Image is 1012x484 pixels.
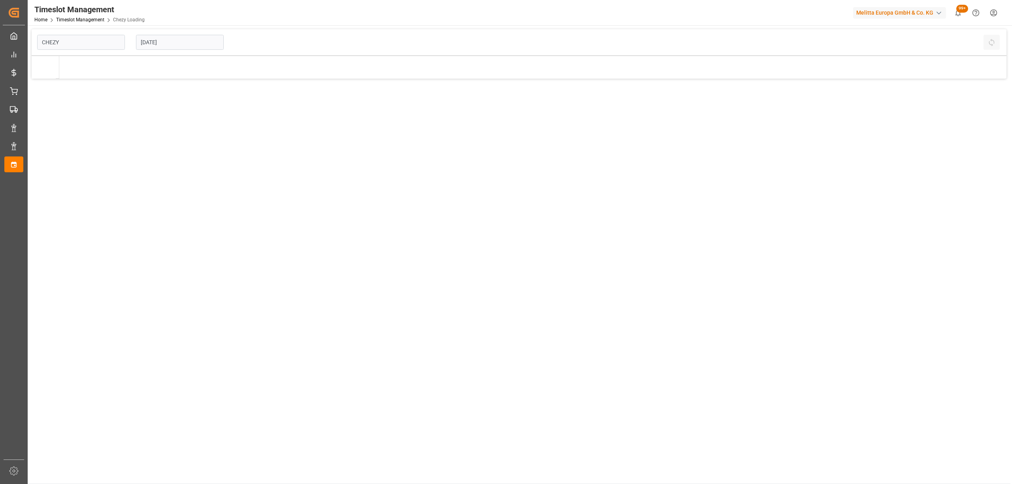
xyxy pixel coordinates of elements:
[853,7,946,19] div: Melitta Europa GmbH & Co. KG
[37,35,125,50] input: Type to search/select
[56,17,104,23] a: Timeslot Management
[34,4,145,15] div: Timeslot Management
[956,5,968,13] span: 99+
[136,35,224,50] input: DD-MM-YYYY
[853,5,949,20] button: Melitta Europa GmbH & Co. KG
[967,4,985,22] button: Help Center
[949,4,967,22] button: show 100 new notifications
[34,17,47,23] a: Home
